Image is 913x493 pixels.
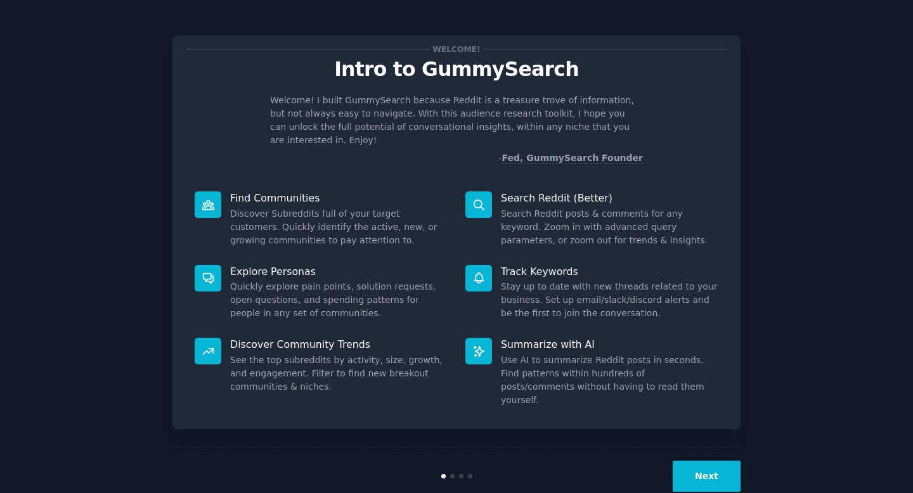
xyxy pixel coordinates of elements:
[230,207,448,247] dd: Discover Subreddits full of your target customers. Quickly identify the active, new, or growing c...
[230,191,448,205] p: Find Communities
[673,461,741,492] button: Next
[230,354,448,394] dd: See the top subreddits by activity, size, growth, and engagement. Filter to find new breakout com...
[501,354,718,407] dd: Use AI to summarize Reddit posts in seconds. Find patterns within hundreds of posts/comments with...
[501,338,718,351] p: Summarize with AI
[502,153,643,163] a: Fed, GummySearch Founder
[230,280,448,320] dd: Quickly explore pain points, solution requests, open questions, and spending patterns for people ...
[230,338,448,351] p: Discover Community Trends
[186,58,727,80] p: Intro to GummySearch
[270,94,643,147] p: Welcome! I built GummySearch because Reddit is a treasure trove of information, but not always ea...
[501,191,718,205] p: Search Reddit (Better)
[501,280,718,320] dd: Stay up to date with new threads related to your business. Set up email/slack/discord alerts and ...
[230,265,448,278] p: Explore Personas
[501,207,718,247] dd: Search Reddit posts & comments for any keyword. Zoom in with advanced query parameters, or zoom o...
[501,265,718,278] p: Track Keywords
[431,42,482,56] span: Welcome!
[498,151,643,165] div: -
